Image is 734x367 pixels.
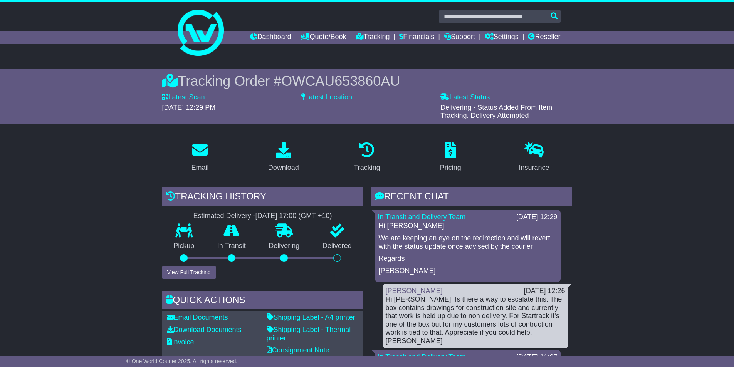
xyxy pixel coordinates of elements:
[206,242,257,250] p: In Transit
[514,139,554,176] a: Insurance
[267,313,355,321] a: Shipping Label - A4 printer
[378,353,466,361] a: In Transit and Delivery Team
[516,353,558,362] div: [DATE] 11:07
[301,93,352,102] label: Latest Location
[386,295,565,345] div: Hi [PERSON_NAME], Is there a way to escalate this. The box contains drawings for construction sit...
[485,31,519,44] a: Settings
[519,163,549,173] div: Insurance
[263,139,304,176] a: Download
[354,163,380,173] div: Tracking
[444,31,475,44] a: Support
[440,93,490,102] label: Latest Status
[167,338,194,346] a: Invoice
[162,242,206,250] p: Pickup
[378,213,466,221] a: In Transit and Delivery Team
[516,213,558,221] div: [DATE] 12:29
[126,358,238,364] span: © One World Courier 2025. All rights reserved.
[250,31,291,44] a: Dashboard
[379,234,557,251] p: We are keeping an eye on the redirection and will revert with the status update once advised by t...
[349,139,385,176] a: Tracking
[356,31,390,44] a: Tracking
[255,212,332,220] div: [DATE] 17:00 (GMT +10)
[281,73,400,89] span: OWCAU653860AU
[379,255,557,263] p: Regards
[191,163,208,173] div: Email
[524,287,565,295] div: [DATE] 12:26
[379,267,557,275] p: [PERSON_NAME]
[267,326,351,342] a: Shipping Label - Thermal printer
[379,222,557,230] p: Hi [PERSON_NAME]
[399,31,434,44] a: Financials
[371,187,572,208] div: RECENT CHAT
[386,287,443,295] a: [PERSON_NAME]
[162,187,363,208] div: Tracking history
[162,266,216,279] button: View Full Tracking
[267,346,329,354] a: Consignment Note
[167,326,242,333] a: Download Documents
[440,104,552,120] span: Delivering - Status Added From Item Tracking. Delivery Attempted
[162,93,205,102] label: Latest Scan
[186,139,213,176] a: Email
[257,242,311,250] p: Delivering
[435,139,466,176] a: Pricing
[311,242,363,250] p: Delivered
[162,104,216,111] span: [DATE] 12:29 PM
[167,313,228,321] a: Email Documents
[268,163,299,173] div: Download
[162,73,572,89] div: Tracking Order #
[162,212,363,220] div: Estimated Delivery -
[440,163,461,173] div: Pricing
[301,31,346,44] a: Quote/Book
[528,31,560,44] a: Reseller
[162,291,363,312] div: Quick Actions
